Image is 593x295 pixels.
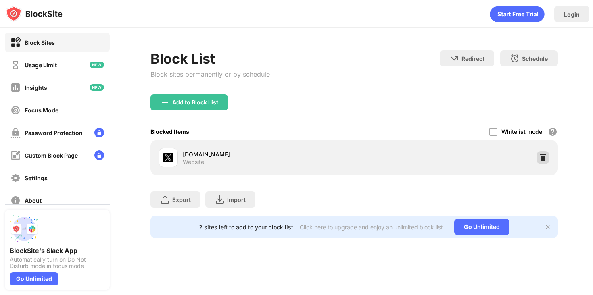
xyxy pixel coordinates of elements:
div: Go Unlimited [10,272,58,285]
div: [DOMAIN_NAME] [183,150,354,158]
div: Custom Block Page [25,152,78,159]
img: favicons [163,153,173,162]
div: animation [490,6,545,22]
div: Import [227,196,246,203]
div: Export [172,196,191,203]
div: Schedule [522,55,548,62]
div: About [25,197,42,204]
img: block-on.svg [10,37,21,48]
div: Click here to upgrade and enjoy an unlimited block list. [300,224,445,231]
div: Whitelist mode [501,128,542,135]
div: Block List [150,50,270,67]
img: customize-block-page-off.svg [10,150,21,160]
div: Block Sites [25,39,55,46]
div: Password Protection [25,129,83,136]
div: Settings [25,175,48,181]
div: Blocked Items [150,128,189,135]
div: Website [183,158,204,166]
img: x-button.svg [545,224,551,230]
img: focus-off.svg [10,105,21,115]
img: password-protection-off.svg [10,128,21,138]
img: insights-off.svg [10,83,21,93]
img: about-off.svg [10,195,21,206]
img: lock-menu.svg [94,128,104,137]
img: new-icon.svg [90,62,104,68]
div: Usage Limit [25,62,57,69]
div: Insights [25,84,47,91]
img: time-usage-off.svg [10,60,21,70]
div: Add to Block List [172,99,218,106]
div: Automatically turn on Do Not Disturb mode in focus mode [10,256,105,269]
img: lock-menu.svg [94,150,104,160]
div: BlockSite's Slack App [10,247,105,255]
img: logo-blocksite.svg [6,6,63,22]
img: new-icon.svg [90,84,104,91]
div: Block sites permanently or by schedule [150,70,270,78]
div: Focus Mode [25,107,58,114]
div: Login [564,11,580,18]
img: settings-off.svg [10,173,21,183]
div: Go Unlimited [454,219,509,235]
div: 2 sites left to add to your block list. [199,224,295,231]
div: Redirect [461,55,484,62]
img: push-slack.svg [10,214,39,243]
